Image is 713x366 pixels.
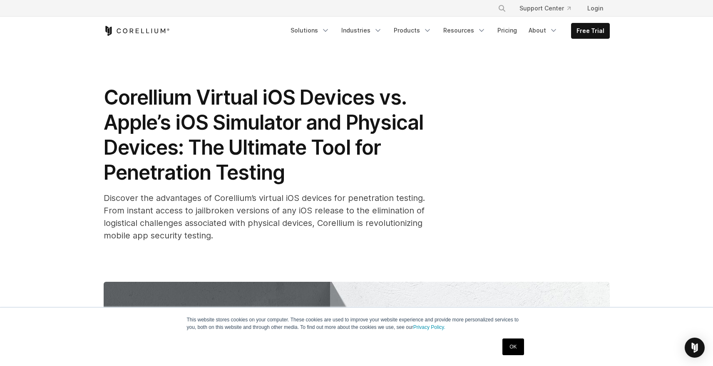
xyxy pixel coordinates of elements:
[187,316,527,331] p: This website stores cookies on your computer. These cookies are used to improve your website expe...
[524,23,563,38] a: About
[286,23,610,39] div: Navigation Menu
[438,23,491,38] a: Resources
[571,23,609,38] a: Free Trial
[104,26,170,36] a: Corellium Home
[286,23,335,38] a: Solutions
[336,23,387,38] a: Industries
[413,324,445,330] a: Privacy Policy.
[104,85,423,185] span: Corellium Virtual iOS Devices vs. Apple’s iOS Simulator and Physical Devices: The Ultimate Tool f...
[502,338,524,355] a: OK
[685,338,705,358] div: Open Intercom Messenger
[513,1,577,16] a: Support Center
[494,1,509,16] button: Search
[104,193,425,241] span: Discover the advantages of Corellium’s virtual iOS devices for penetration testing. From instant ...
[581,1,610,16] a: Login
[492,23,522,38] a: Pricing
[389,23,437,38] a: Products
[488,1,610,16] div: Navigation Menu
